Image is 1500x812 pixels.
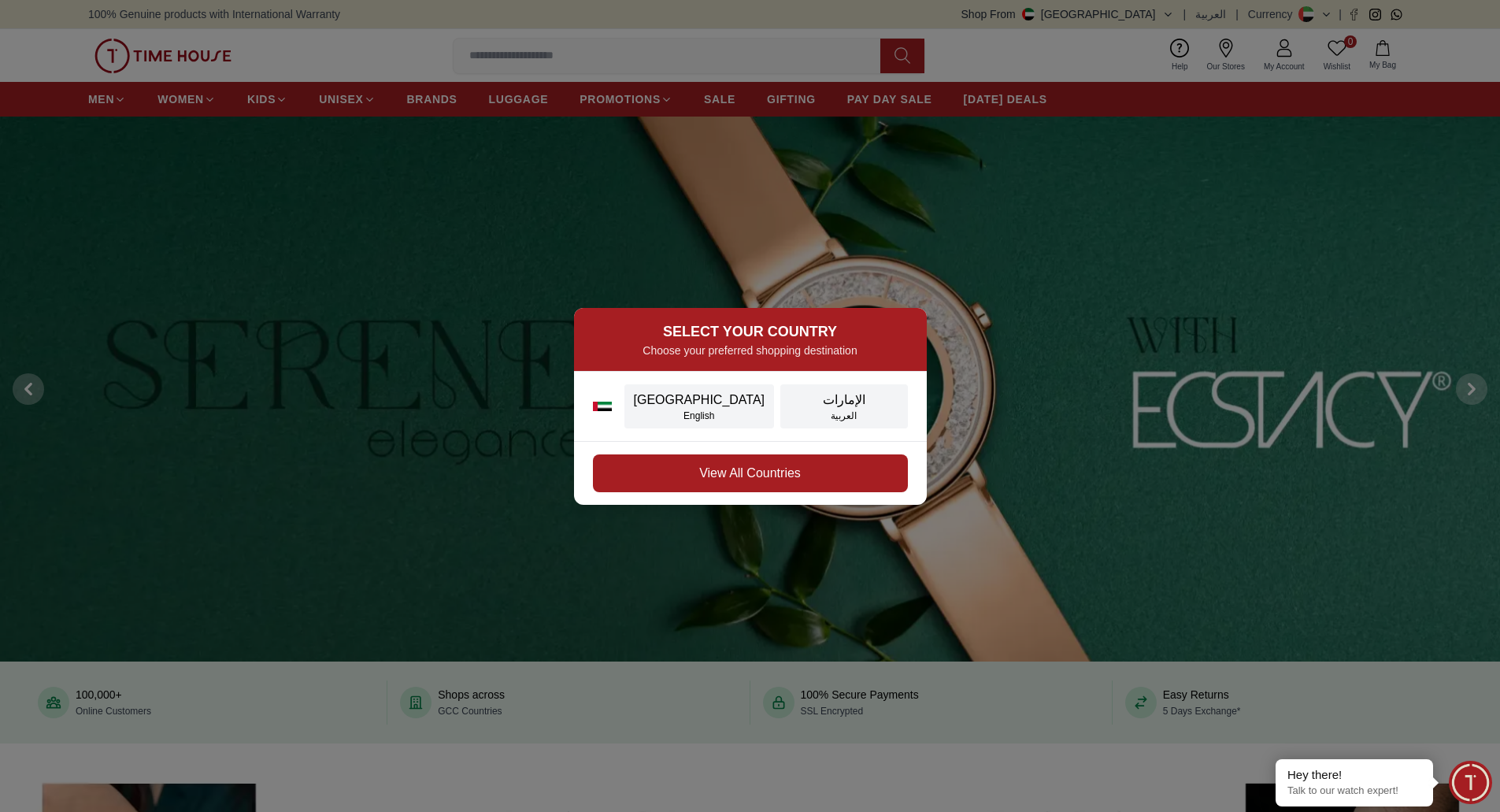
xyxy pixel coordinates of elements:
[593,343,908,358] p: Choose your preferred shopping destination
[593,402,612,411] img: UAE flag
[780,384,907,428] button: الإماراتالعربية
[593,321,908,343] h2: SELECT YOUR COUNTRY
[593,454,908,492] button: View All Countries
[1287,767,1421,783] div: Hey there!
[1287,784,1421,798] p: Talk to our watch expert!
[634,410,765,422] div: English
[634,391,765,410] div: [GEOGRAPHIC_DATA]
[1449,761,1492,804] div: Chat Widget
[624,384,775,428] button: [GEOGRAPHIC_DATA]English
[790,410,898,422] div: العربية
[790,391,898,410] div: الإمارات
